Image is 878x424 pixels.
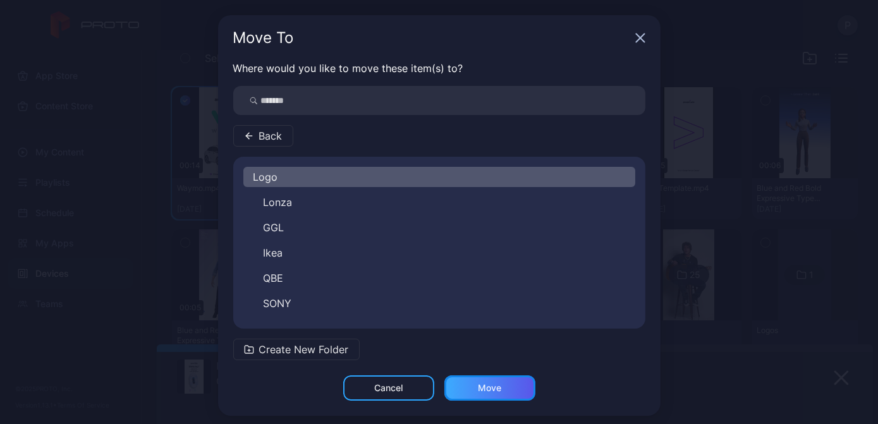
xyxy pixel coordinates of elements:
[253,169,278,185] span: Logo
[343,375,434,401] button: Cancel
[233,30,630,45] div: Move To
[233,61,645,76] p: Where would you like to move these item(s) to?
[264,296,292,311] span: SONY
[264,195,293,210] span: Lonza
[264,220,284,235] span: GGL
[243,243,635,263] button: Ikea
[264,245,283,260] span: Ikea
[243,217,635,238] button: GGL
[264,270,284,286] span: QBE
[243,192,635,212] button: Lonza
[374,383,403,393] div: Cancel
[259,342,349,357] span: Create New Folder
[243,293,635,313] button: SONY
[444,375,535,401] button: Move
[259,128,283,143] span: Back
[243,268,635,288] button: QBE
[233,125,293,147] button: Back
[233,339,360,360] button: Create New Folder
